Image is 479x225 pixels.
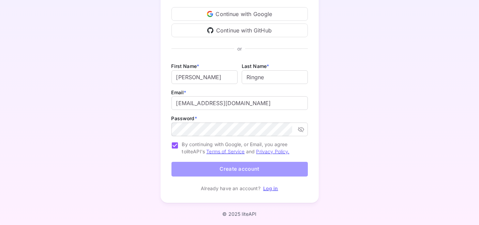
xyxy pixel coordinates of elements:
input: John [171,70,238,84]
p: © 2025 liteAPI [222,211,256,217]
a: Terms of Service [206,149,244,154]
span: By continuing with Google, or Email, you agree to liteAPI's and [182,141,302,155]
div: Continue with GitHub [171,24,308,37]
a: Log in [263,185,278,191]
label: First Name [171,63,199,69]
button: toggle password visibility [295,123,307,136]
input: Doe [242,70,308,84]
label: Email [171,89,186,95]
input: johndoe@gmail.com [171,96,308,110]
button: Create account [171,162,308,177]
label: Last Name [242,63,269,69]
div: Continue with Google [171,7,308,21]
a: Privacy Policy. [256,149,289,154]
label: Password [171,115,197,121]
p: Already have an account? [201,185,260,192]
